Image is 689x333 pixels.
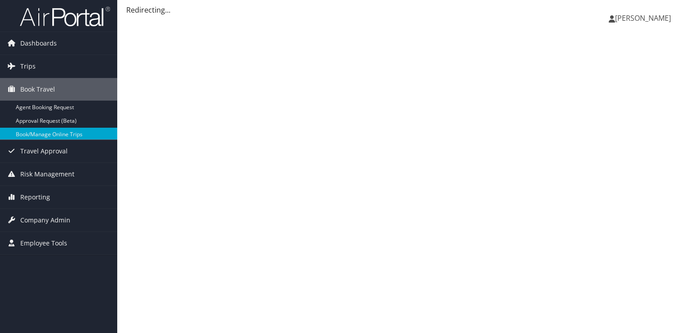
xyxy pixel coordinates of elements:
[20,186,50,208] span: Reporting
[20,232,67,254] span: Employee Tools
[20,163,74,185] span: Risk Management
[20,78,55,101] span: Book Travel
[609,5,680,32] a: [PERSON_NAME]
[20,209,70,231] span: Company Admin
[126,5,680,15] div: Redirecting...
[20,32,57,55] span: Dashboards
[615,13,671,23] span: [PERSON_NAME]
[20,55,36,78] span: Trips
[20,6,110,27] img: airportal-logo.png
[20,140,68,162] span: Travel Approval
